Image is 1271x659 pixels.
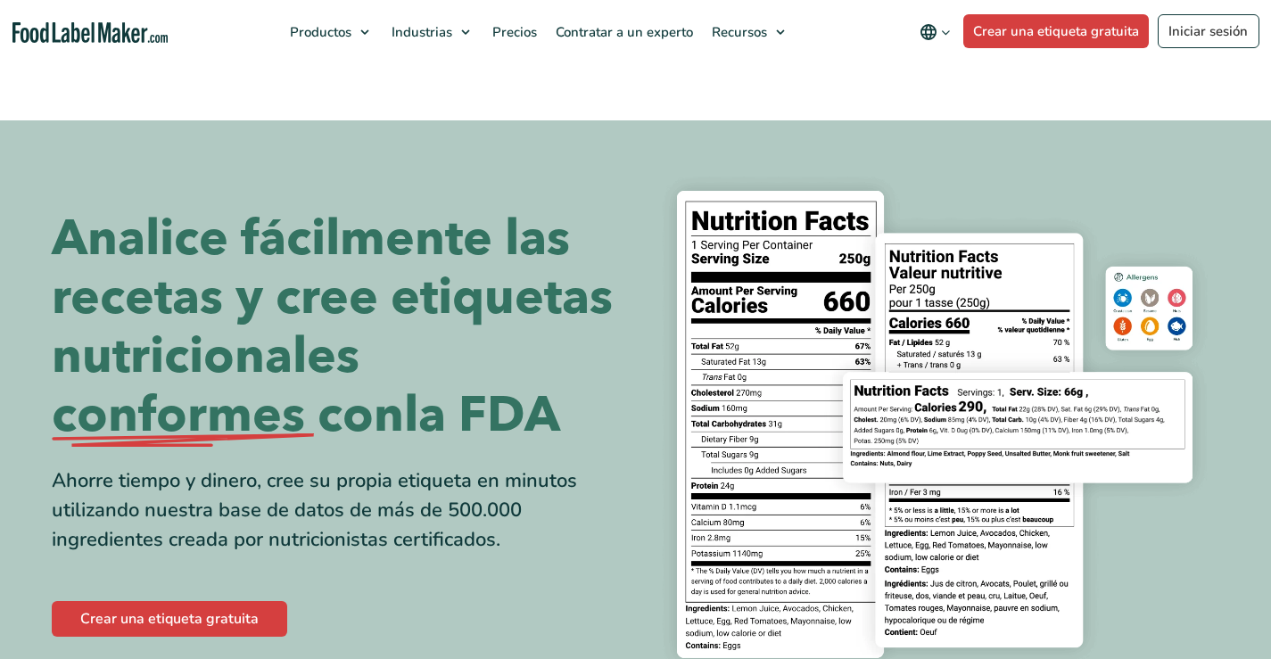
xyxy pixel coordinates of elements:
[52,386,404,445] span: conformes con
[706,23,769,41] span: Recursos
[386,23,454,41] span: Industrias
[1158,14,1259,48] a: Iniciar sesión
[487,23,539,41] span: Precios
[963,14,1150,48] a: Crear una etiqueta gratuita
[285,23,353,41] span: Productos
[12,22,169,43] a: Food Label Maker homepage
[52,210,623,445] h1: Analice fácilmente las recetas y cree etiquetas nutricionales la FDA
[550,23,695,41] span: Contratar a un experto
[907,14,963,50] button: Change language
[52,601,287,637] a: Crear una etiqueta gratuita
[52,466,623,555] div: Ahorre tiempo y dinero, cree su propia etiqueta en minutos utilizando nuestra base de datos de má...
